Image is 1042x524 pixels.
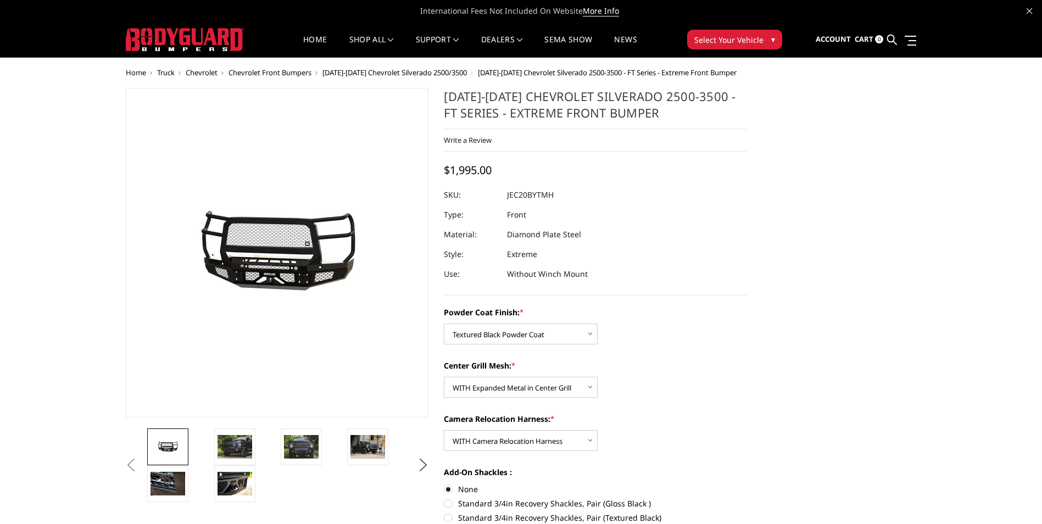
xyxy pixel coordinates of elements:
[444,163,492,177] span: $1,995.00
[303,36,327,57] a: Home
[151,472,185,495] img: 2020-2023 Chevrolet Silverado 2500-3500 - FT Series - Extreme Front Bumper
[123,457,140,473] button: Previous
[771,34,775,45] span: ▾
[126,28,244,51] img: BODYGUARD BUMPERS
[444,413,747,425] label: Camera Relocation Harness:
[126,88,429,417] a: 2020-2023 Chevrolet Silverado 2500-3500 - FT Series - Extreme Front Bumper
[444,185,499,205] dt: SKU:
[229,68,311,77] a: Chevrolet Front Bumpers
[614,36,637,57] a: News
[322,68,467,77] a: [DATE]-[DATE] Chevrolet Silverado 2500/3500
[987,471,1042,524] iframe: Chat Widget
[816,34,851,44] span: Account
[816,25,851,54] a: Account
[444,135,492,145] a: Write a Review
[444,244,499,264] dt: Style:
[444,466,747,478] label: Add-On Shackles :
[218,435,252,458] img: 2020-2023 Chevrolet Silverado 2500-3500 - FT Series - Extreme Front Bumper
[507,225,581,244] dd: Diamond Plate Steel
[507,244,537,264] dd: Extreme
[350,435,385,458] img: 2020-2023 Chevrolet Silverado 2500-3500 - FT Series - Extreme Front Bumper
[444,264,499,284] dt: Use:
[157,68,175,77] a: Truck
[444,88,747,129] h1: [DATE]-[DATE] Chevrolet Silverado 2500-3500 - FT Series - Extreme Front Bumper
[186,68,218,77] a: Chevrolet
[507,185,554,205] dd: JEC20BYTMH
[855,34,873,44] span: Cart
[444,225,499,244] dt: Material:
[875,35,883,43] span: 0
[444,498,747,509] label: Standard 3/4in Recovery Shackles, Pair (Gloss Black )
[583,5,619,16] a: More Info
[507,264,588,284] dd: Without Winch Mount
[855,25,883,54] a: Cart 0
[478,68,737,77] span: [DATE]-[DATE] Chevrolet Silverado 2500-3500 - FT Series - Extreme Front Bumper
[126,68,146,77] a: Home
[694,34,764,46] span: Select Your Vehicle
[444,483,747,495] label: None
[481,36,523,57] a: Dealers
[349,36,394,57] a: shop all
[444,306,747,318] label: Powder Coat Finish:
[444,205,499,225] dt: Type:
[544,36,592,57] a: SEMA Show
[444,512,747,523] label: Standard 3/4in Recovery Shackles, Pair (Textured Black)
[284,435,319,458] img: 2020-2023 Chevrolet Silverado 2500-3500 - FT Series - Extreme Front Bumper
[415,457,431,473] button: Next
[416,36,459,57] a: Support
[507,205,526,225] dd: Front
[151,439,185,454] img: 2020-2023 Chevrolet Silverado 2500-3500 - FT Series - Extreme Front Bumper
[687,30,782,49] button: Select Your Vehicle
[444,360,747,371] label: Center Grill Mesh:
[218,472,252,495] img: 2020-2023 Chevrolet Silverado 2500-3500 - FT Series - Extreme Front Bumper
